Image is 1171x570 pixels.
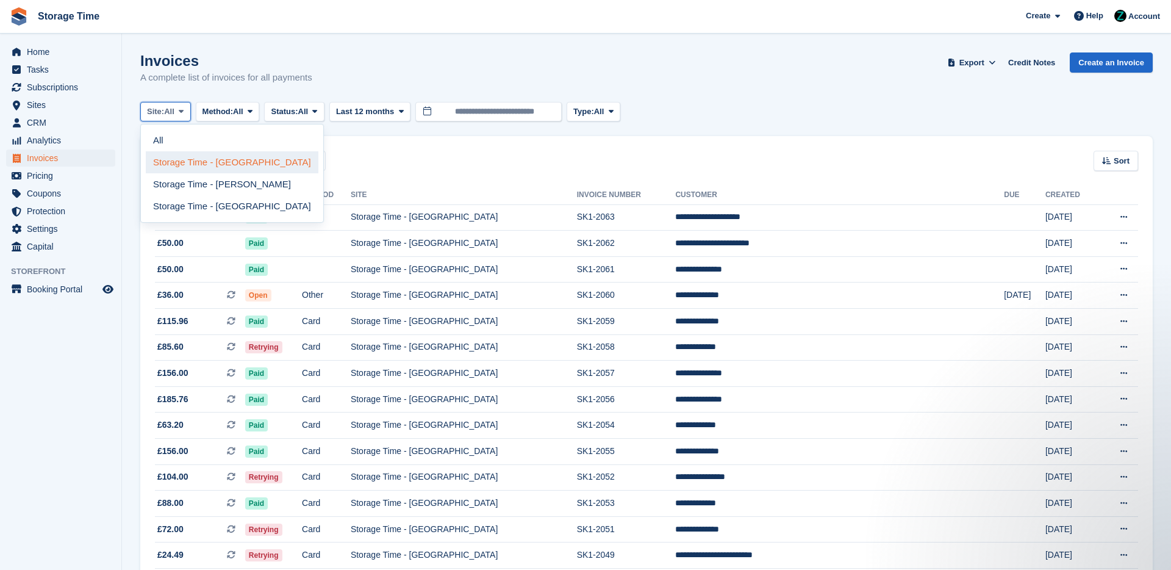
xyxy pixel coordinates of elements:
span: £104.00 [157,471,188,483]
span: Paid [245,316,268,328]
td: Storage Time - [GEOGRAPHIC_DATA] [351,334,577,361]
a: menu [6,114,115,131]
td: SK1-2054 [577,413,676,439]
td: Card [302,464,351,491]
span: All [164,106,174,118]
span: Paid [245,237,268,250]
button: Type: All [567,102,620,122]
span: Last 12 months [336,106,394,118]
button: Last 12 months [329,102,410,122]
td: SK1-2049 [577,543,676,569]
span: £156.00 [157,445,188,458]
span: Help [1086,10,1103,22]
a: menu [6,203,115,220]
button: Status: All [264,102,324,122]
span: Sort [1114,155,1130,167]
span: £88.00 [157,497,184,510]
td: Card [302,309,351,335]
img: Zain Sarwar [1114,10,1126,22]
td: Storage Time - [GEOGRAPHIC_DATA] [351,464,577,491]
th: Due [1004,186,1045,205]
td: SK1-2053 [577,491,676,517]
td: SK1-2052 [577,464,676,491]
a: Storage Time - [PERSON_NAME] [146,173,318,195]
span: Capital [27,238,100,255]
td: [DATE] [1045,439,1099,465]
span: Analytics [27,132,100,149]
img: stora-icon-8386f47178a22dfd0bd8f6a31ec36ba5ce8667c1dd55bd0f319d3a0aa187defe.svg [10,7,28,26]
th: Method [302,186,351,205]
td: [DATE] [1045,413,1099,439]
td: [DATE] [1004,283,1045,309]
span: All [594,106,604,118]
td: Other [302,283,351,309]
span: £63.20 [157,419,184,431]
td: Card [302,516,351,543]
td: Card [302,439,351,465]
td: Storage Time - [GEOGRAPHIC_DATA] [351,413,577,439]
a: menu [6,43,115,60]
td: SK1-2058 [577,334,676,361]
span: Paid [245,394,268,406]
td: Card [302,413,351,439]
span: £72.00 [157,523,184,536]
span: Tasks [27,61,100,78]
span: £156.00 [157,367,188,380]
span: Paid [245,419,268,431]
span: Paid [245,367,268,380]
a: menu [6,238,115,255]
td: SK1-2055 [577,439,676,465]
td: Card [302,334,351,361]
a: menu [6,79,115,96]
span: £115.96 [157,315,188,328]
td: Card [302,361,351,387]
td: Storage Time - [GEOGRAPHIC_DATA] [351,491,577,517]
span: Settings [27,220,100,237]
td: Storage Time - [GEOGRAPHIC_DATA] [351,256,577,283]
td: [DATE] [1045,334,1099,361]
td: Storage Time - [GEOGRAPHIC_DATA] [351,231,577,257]
span: CRM [27,114,100,131]
td: [DATE] [1045,256,1099,283]
button: Site: All [140,102,191,122]
span: Paid [245,446,268,458]
td: SK1-2051 [577,516,676,543]
p: A complete list of invoices for all payments [140,71,312,85]
td: Storage Time - [GEOGRAPHIC_DATA] [351,386,577,413]
span: Status: [271,106,298,118]
td: Card [302,491,351,517]
td: [DATE] [1045,516,1099,543]
span: £36.00 [157,289,184,301]
td: Storage Time - [GEOGRAPHIC_DATA] [351,361,577,387]
a: menu [6,61,115,78]
a: menu [6,132,115,149]
td: SK1-2063 [577,204,676,231]
td: [DATE] [1045,283,1099,309]
a: Credit Notes [1003,52,1060,73]
td: [DATE] [1045,361,1099,387]
td: [DATE] [1045,309,1099,335]
button: Method: All [196,102,260,122]
a: menu [6,96,115,114]
td: [DATE] [1045,491,1099,517]
td: [DATE] [1045,204,1099,231]
a: Preview store [101,282,115,297]
span: Retrying [245,471,282,483]
td: Storage Time - [GEOGRAPHIC_DATA] [351,204,577,231]
span: Subscriptions [27,79,100,96]
span: £85.60 [157,341,184,353]
span: Site: [147,106,164,118]
span: Retrying [245,341,282,353]
span: All [298,106,309,118]
a: menu [6,281,115,298]
td: Storage Time - [GEOGRAPHIC_DATA] [351,439,577,465]
a: Storage Time - [GEOGRAPHIC_DATA] [146,195,318,217]
span: Open [245,289,271,301]
span: Paid [245,497,268,510]
td: Storage Time - [GEOGRAPHIC_DATA] [351,516,577,543]
span: Sites [27,96,100,114]
td: [DATE] [1045,386,1099,413]
a: All [146,129,318,151]
button: Export [945,52,998,73]
span: Method: [202,106,234,118]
